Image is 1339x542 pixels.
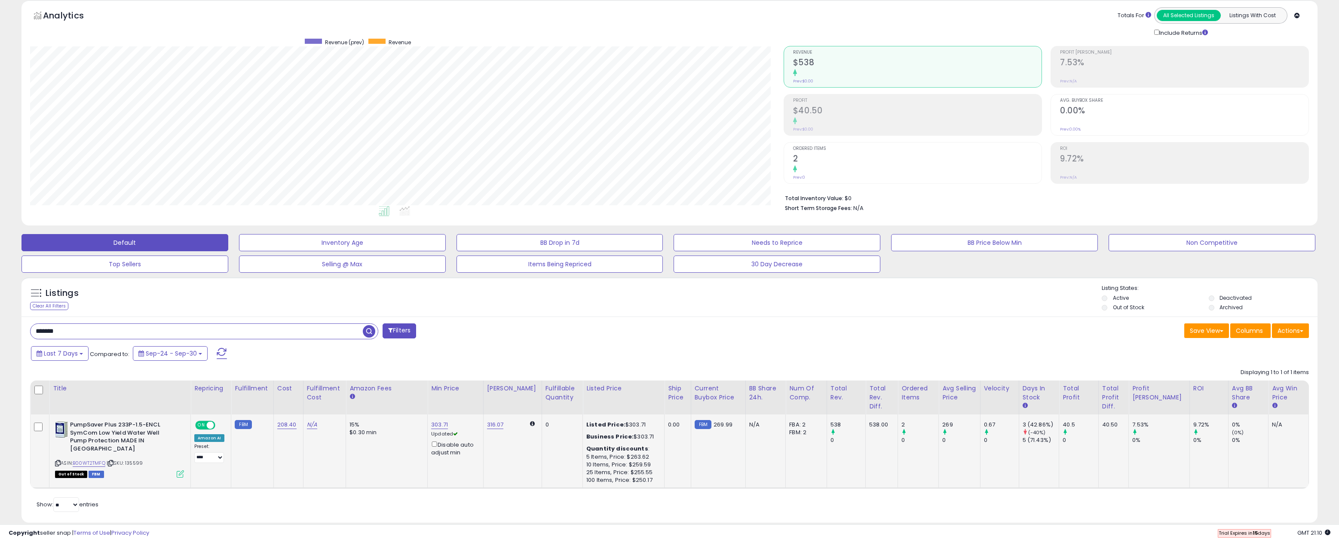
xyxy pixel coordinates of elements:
[1060,98,1308,103] span: Avg. Buybox Share
[789,429,820,436] div: FBM: 2
[901,421,938,429] div: 2
[586,433,658,441] div: $303.71
[830,436,865,444] div: 0
[1232,421,1268,429] div: 0%
[1063,436,1098,444] div: 0
[695,384,742,402] div: Current Buybox Price
[431,420,448,429] a: 303.71
[586,461,658,469] div: 10 Items, Price: $259.59
[107,460,143,466] span: | SKU: 135599
[214,422,228,429] span: OFF
[1109,234,1315,251] button: Non Competitive
[793,154,1042,165] h2: 2
[46,287,79,299] h5: Listings
[73,460,105,467] a: B00WT2TMFQ
[586,453,658,461] div: 5 Items, Price: $263.62
[277,384,300,393] div: Cost
[793,175,805,180] small: Prev: 0
[793,106,1042,117] h2: $40.50
[239,234,446,251] button: Inventory Age
[9,529,149,537] div: seller snap | |
[984,436,1019,444] div: 0
[869,384,894,411] div: Total Rev. Diff.
[853,204,864,212] span: N/A
[1023,421,1059,429] div: 3 (42.86%)
[70,421,175,455] b: PumpSaver Plus 233P-1.5-ENCL SymCom Low Yield Water Well Pump Protection MADE IN [GEOGRAPHIC_DATA]
[668,421,684,429] div: 0.00
[30,302,68,310] div: Clear All Filters
[1023,402,1028,410] small: Days In Stock.
[586,384,661,393] div: Listed Price
[586,445,658,453] div: :
[674,234,880,251] button: Needs to Reprice
[674,256,880,273] button: 30 Day Decrease
[1023,436,1059,444] div: 5 (71.43%)
[984,421,1019,429] div: 0.67
[146,349,197,358] span: Sep-24 - Sep-30
[235,420,251,429] small: FBM
[891,234,1098,251] button: BB Price Below Min
[389,39,411,46] span: Revenue
[89,471,104,478] span: FBM
[235,384,270,393] div: Fulfillment
[1272,323,1309,338] button: Actions
[487,384,538,393] div: [PERSON_NAME]
[1220,294,1252,301] label: Deactivated
[1102,384,1125,411] div: Total Profit Diff.
[586,476,658,484] div: 100 Items, Price: $250.17
[43,9,101,24] h5: Analytics
[1060,146,1308,151] span: ROI
[830,421,865,429] div: 538
[668,384,687,402] div: Ship Price
[1193,436,1228,444] div: 0%
[1132,436,1189,444] div: 0%
[37,500,98,509] span: Show: entries
[431,384,479,393] div: Min Price
[44,349,78,358] span: Last 7 Days
[1297,529,1330,537] span: 2025-10-8 21:10 GMT
[830,384,862,402] div: Total Rev.
[1148,28,1219,37] div: Include Returns
[942,384,976,402] div: Avg Selling Price
[383,323,416,338] button: Filters
[1241,368,1309,377] div: Displaying 1 to 1 of 1 items
[457,256,663,273] button: Items Being Repriced
[74,529,110,537] a: Terms of Use
[793,79,813,84] small: Prev: $0.00
[545,384,579,402] div: Fulfillable Quantity
[1023,384,1056,402] div: Days In Stock
[307,384,342,402] div: Fulfillment Cost
[1253,530,1258,536] b: 15
[785,195,843,202] b: Total Inventory Value:
[239,256,446,273] button: Selling @ Max
[942,436,980,444] div: 0
[196,422,207,429] span: ON
[21,234,228,251] button: Default
[1157,10,1221,21] button: All Selected Listings
[349,421,421,429] div: 15%
[869,421,891,429] div: 538.00
[1193,421,1228,429] div: 9.72%
[325,39,364,46] span: Revenue (prev)
[793,146,1042,151] span: Ordered Items
[586,421,658,429] div: $303.71
[789,384,823,402] div: Num of Comp.
[901,384,935,402] div: Ordered Items
[1272,402,1277,410] small: Avg Win Price.
[349,384,424,393] div: Amazon Fees
[586,445,648,453] b: Quantity discounts
[111,529,149,537] a: Privacy Policy
[53,384,187,393] div: Title
[1272,384,1305,402] div: Avg Win Price
[277,420,297,429] a: 208.40
[793,58,1042,69] h2: $538
[21,256,228,273] button: Top Sellers
[901,436,938,444] div: 0
[1184,323,1229,338] button: Save View
[1118,12,1151,20] div: Totals For
[1028,429,1046,436] small: (-40%)
[1060,127,1081,132] small: Prev: 0.00%
[1063,421,1098,429] div: 40.5
[749,384,782,402] div: BB Share 24h.
[1060,106,1308,117] h2: 0.00%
